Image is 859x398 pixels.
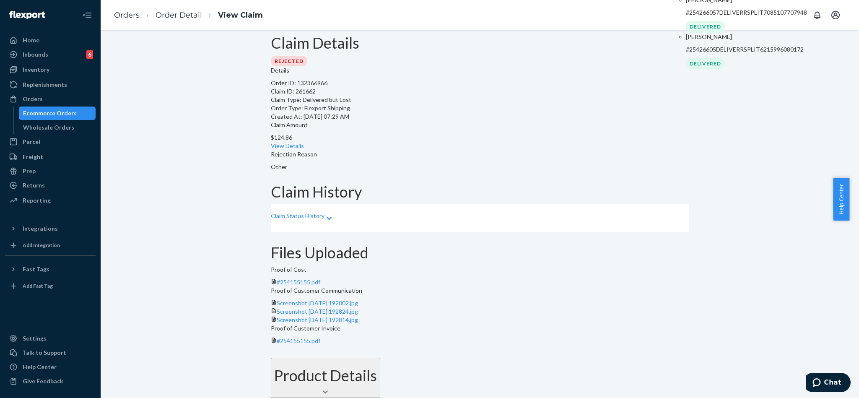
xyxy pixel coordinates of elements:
[686,21,725,32] div: DELIVERED
[19,107,96,120] a: Ecommerce Orders
[5,332,96,345] a: Settings
[23,196,51,205] div: Reporting
[827,7,844,23] button: Open account menu
[271,66,689,75] p: Details
[271,133,689,142] p: $124.86
[107,3,270,28] ol: breadcrumbs
[277,316,358,323] a: Screenshot [DATE] 192814.jpg
[19,121,96,134] a: Wholesale Orders
[5,194,96,207] a: Reporting
[833,178,849,221] button: Help Center
[23,65,49,74] div: Inventory
[23,81,67,89] div: Replenishments
[23,153,43,161] div: Freight
[23,123,74,132] div: Wholesale Orders
[686,8,807,17] p: #254266057DELIVERRSPLIT7085107707948
[23,109,77,117] div: Ecommerce Orders
[9,11,45,19] img: Flexport logo
[5,135,96,148] a: Parcel
[23,265,49,273] div: Fast Tags
[271,104,689,112] p: Order Type: Flexport Shipping
[156,10,202,20] a: Order Detail
[5,78,96,91] a: Replenishments
[23,242,60,249] div: Add Integration
[271,358,380,398] button: Product Details
[23,95,43,103] div: Orders
[809,7,825,23] button: Open notifications
[271,142,304,149] a: View Details
[23,349,66,357] div: Talk to Support
[23,334,47,343] div: Settings
[5,34,96,47] a: Home
[5,222,96,235] button: Integrations
[271,245,689,261] h1: Files Uploaded
[271,96,689,104] p: Claim Type: Delivered but Lost
[5,48,96,61] a: Inbounds6
[23,224,58,233] div: Integrations
[79,7,96,23] button: Close Navigation
[271,112,689,121] p: Created At: [DATE] 07:29 AM
[5,360,96,374] a: Help Center
[277,308,358,315] a: Screenshot [DATE] 192824.jpg
[5,63,96,76] a: Inventory
[23,181,45,190] div: Returns
[23,377,63,385] div: Give Feedback
[271,87,689,96] p: Claim ID: 261662
[5,279,96,293] a: Add Fast Tag
[271,56,307,66] div: Rejected
[686,45,807,54] p: #25426605DELIVERRSPLIT6215996080172
[5,92,96,106] a: Orders
[806,373,851,394] iframe: Opens a widget where you can chat to one of our agents
[277,299,358,307] a: Screenshot [DATE] 192802.jpg
[271,265,689,274] p: Proof of Cost
[218,10,263,20] a: View Claim
[271,184,689,200] h1: Claim History
[271,212,324,220] p: Claim Status History
[5,164,96,178] a: Prep
[23,36,39,44] div: Home
[271,163,689,171] p: Other
[5,179,96,192] a: Returns
[271,324,689,333] p: Proof of Customer Invoice
[271,79,689,87] p: Order ID: 132366966
[686,58,725,69] div: DELIVERED
[274,367,377,384] h1: Product Details
[5,375,96,388] button: Give Feedback
[277,337,320,344] a: #254155155.pdf
[5,150,96,164] a: Freight
[271,286,689,295] p: Proof of Customer Communication
[23,138,40,146] div: Parcel
[271,121,689,129] p: Claim Amount
[5,346,96,359] button: Talk to Support
[23,282,53,289] div: Add Fast Tag
[5,239,96,252] a: Add Integration
[23,363,57,371] div: Help Center
[23,167,36,175] div: Prep
[114,10,140,20] a: Orders
[271,150,689,159] p: Rejection Reason
[271,35,689,52] h1: Claim Details
[23,50,48,59] div: Inbounds
[86,50,93,59] div: 6
[277,278,320,286] a: #254155155.pdf
[5,263,96,276] button: Fast Tags
[686,33,807,41] p: [PERSON_NAME]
